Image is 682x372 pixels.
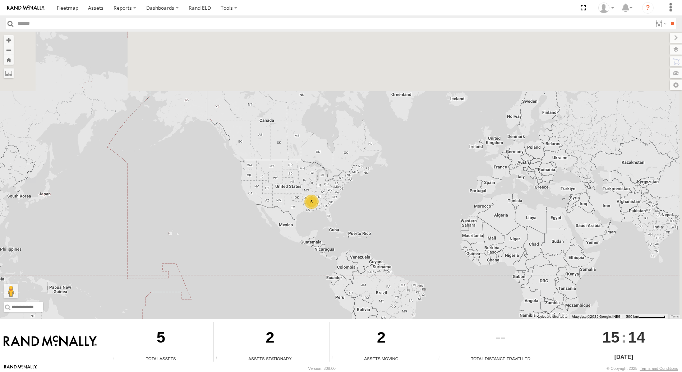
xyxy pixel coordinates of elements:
span: 15 [602,322,619,353]
label: Search Filter Options [653,18,668,29]
span: Map data ©2025 Google, INEGI [572,315,622,318]
div: 2 [330,322,433,355]
a: Terms and Conditions [640,366,678,371]
div: : [568,322,679,353]
button: Zoom Home [4,55,14,65]
img: rand-logo.svg [7,5,45,10]
div: Total number of assets current stationary. [214,356,225,362]
div: Total Assets [111,355,211,362]
span: 500 km [626,315,638,318]
div: Version: 308.00 [308,366,336,371]
button: Drag Pegman onto the map to open Street View [4,284,18,298]
div: Gene Roberts [596,3,617,13]
div: Assets Stationary [214,355,327,362]
div: Total Distance Travelled [436,355,565,362]
img: Rand McNally [4,335,97,348]
a: Terms (opens in new tab) [671,315,679,318]
a: Visit our Website [4,365,37,372]
div: [DATE] [568,353,679,362]
div: 5 [111,322,211,355]
div: 5 [304,195,319,209]
div: Total distance travelled by all assets within specified date range and applied filters [436,356,447,362]
span: 14 [628,322,645,353]
div: 2 [214,322,327,355]
button: Zoom in [4,35,14,45]
button: Zoom out [4,45,14,55]
div: Assets Moving [330,355,433,362]
button: Keyboard shortcuts [536,314,567,319]
label: Measure [4,68,14,78]
i: ? [642,2,654,14]
div: © Copyright 2025 - [607,366,678,371]
div: Total number of assets current in transit. [330,356,340,362]
button: Map Scale: 500 km per 72 pixels [624,314,668,319]
div: Total number of Enabled Assets [111,356,122,362]
label: Map Settings [670,80,682,90]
